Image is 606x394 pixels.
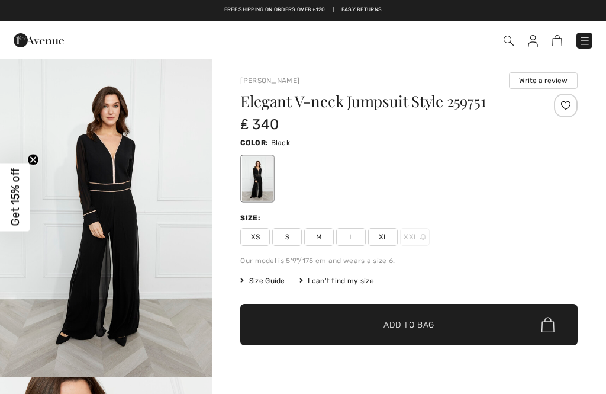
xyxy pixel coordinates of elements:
button: Close teaser [27,153,39,165]
span: | [333,6,334,14]
h1: Elegant V-neck Jumpsuit Style 259751 [240,94,521,109]
img: Menu [579,35,591,47]
a: Free shipping on orders over ₤120 [224,6,325,14]
span: Add to Bag [383,319,434,331]
img: ring-m.svg [420,234,426,240]
span: M [304,228,334,246]
div: Our model is 5'9"/175 cm and wears a size 6. [240,255,578,266]
span: Size Guide [240,276,285,286]
div: I can't find my size [299,276,374,286]
span: XL [368,228,398,246]
img: Bag.svg [541,317,555,332]
span: Get 15% off [8,168,22,226]
a: 1ère Avenue [14,34,64,45]
span: L [336,228,366,246]
span: XS [240,228,270,246]
span: S [272,228,302,246]
button: Write a review [509,72,578,89]
button: Add to Bag [240,304,578,345]
a: [PERSON_NAME] [240,76,299,85]
span: XXL [400,228,430,246]
span: Black [271,139,291,147]
div: Black [242,156,273,201]
span: ₤ 340 [240,116,279,133]
span: Color: [240,139,268,147]
img: Shopping Bag [552,35,562,46]
div: Size: [240,213,263,223]
a: Easy Returns [341,6,382,14]
img: Search [504,36,514,46]
img: My Info [528,35,538,47]
img: 1ère Avenue [14,28,64,52]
